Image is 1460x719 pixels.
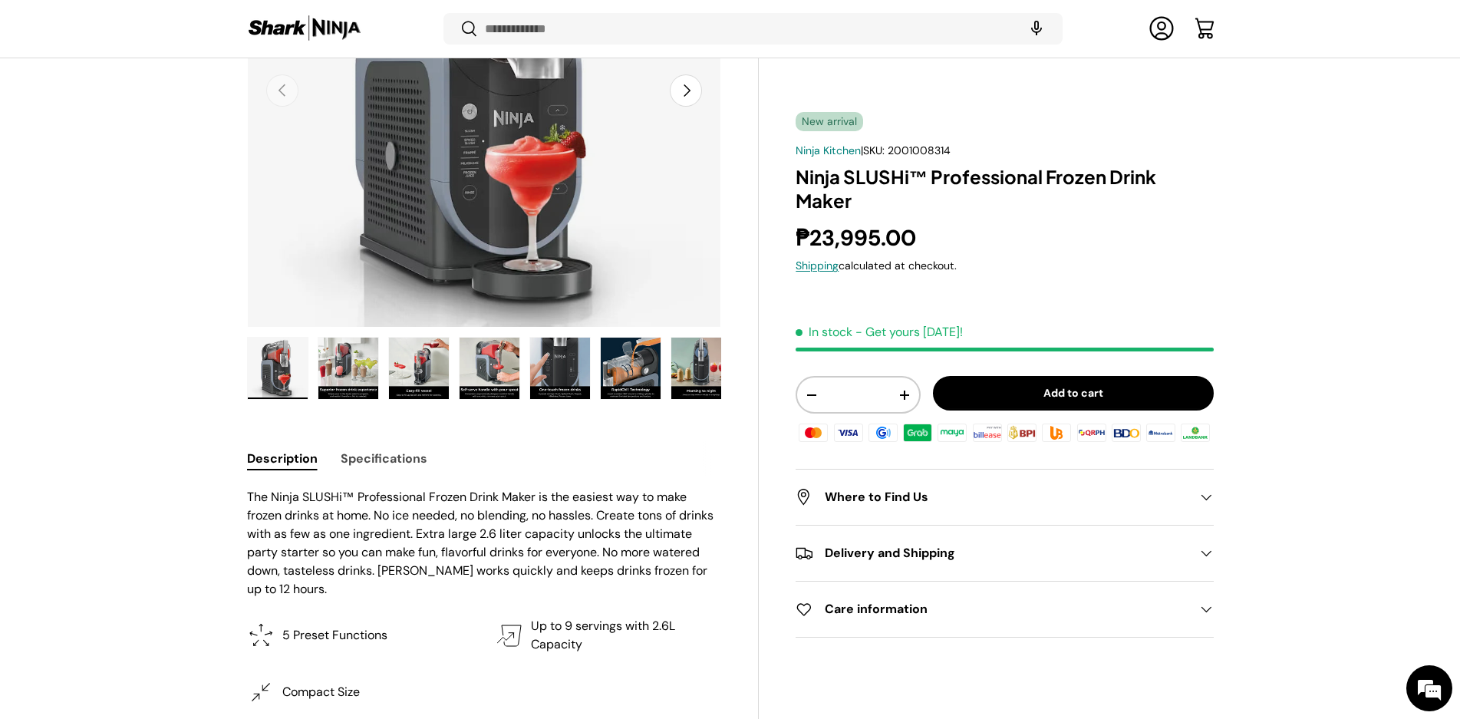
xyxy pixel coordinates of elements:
[796,526,1213,582] summary: Delivery and Shipping
[1012,12,1061,46] speech-search-button: Search by voice
[247,441,318,476] button: Description
[282,683,360,701] p: Compact Size
[341,441,427,476] button: Specifications
[530,338,590,399] img: Ninja SLUSHi™ Professional Frozen Drink Maker
[460,338,519,399] img: Ninja SLUSHi™ Professional Frozen Drink Maker
[248,338,308,399] img: Ninja SLUSHi™ Professional Frozen Drink Maker
[1040,421,1073,444] img: ubp
[671,338,731,399] img: Ninja SLUSHi™ Professional Frozen Drink Maker
[531,617,721,654] p: Up to 9 servings with 2.6L Capacity
[971,421,1004,444] img: billease
[1144,421,1178,444] img: metrobank
[1074,421,1108,444] img: qrph
[389,338,449,399] img: Ninja SLUSHi™ Professional Frozen Drink Maker
[861,143,951,157] span: |
[933,377,1214,411] button: Add to cart
[888,143,951,157] span: 2001008314
[1178,421,1212,444] img: landbank
[796,601,1188,619] h2: Care information
[89,193,212,348] span: We're online!
[796,470,1213,526] summary: Where to Find Us
[8,419,292,473] textarea: Type your message and hit 'Enter'
[796,259,1213,275] div: calculated at checkout.
[1005,421,1039,444] img: bpi
[601,338,661,399] img: Ninja SLUSHi™ Professional Frozen Drink Maker
[247,488,722,599] p: The Ninja SLUSHi™ Professional Frozen Drink Maker is the easiest way to make frozen drinks at hom...
[318,338,378,399] img: Ninja SLUSHi™ Professional Frozen Drink Maker
[855,325,963,341] p: - Get yours [DATE]!
[796,325,852,341] span: In stock
[863,143,885,157] span: SKU:
[796,259,839,273] a: Shipping
[901,421,934,444] img: grabpay
[935,421,969,444] img: maya
[796,421,830,444] img: master
[80,86,258,106] div: Chat with us now
[796,489,1188,507] h2: Where to Find Us
[796,582,1213,638] summary: Care information
[282,626,387,645] p: 5 Preset Functions
[1109,421,1143,444] img: bdo
[866,421,900,444] img: gcash
[796,223,920,252] strong: ₱23,995.00
[252,8,288,45] div: Minimize live chat window
[796,165,1213,213] h1: Ninja SLUSHi™ Professional Frozen Drink Maker
[831,421,865,444] img: visa
[796,143,861,157] a: Ninja Kitchen
[796,112,863,131] span: New arrival
[796,545,1188,563] h2: Delivery and Shipping
[247,14,362,44] img: Shark Ninja Philippines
